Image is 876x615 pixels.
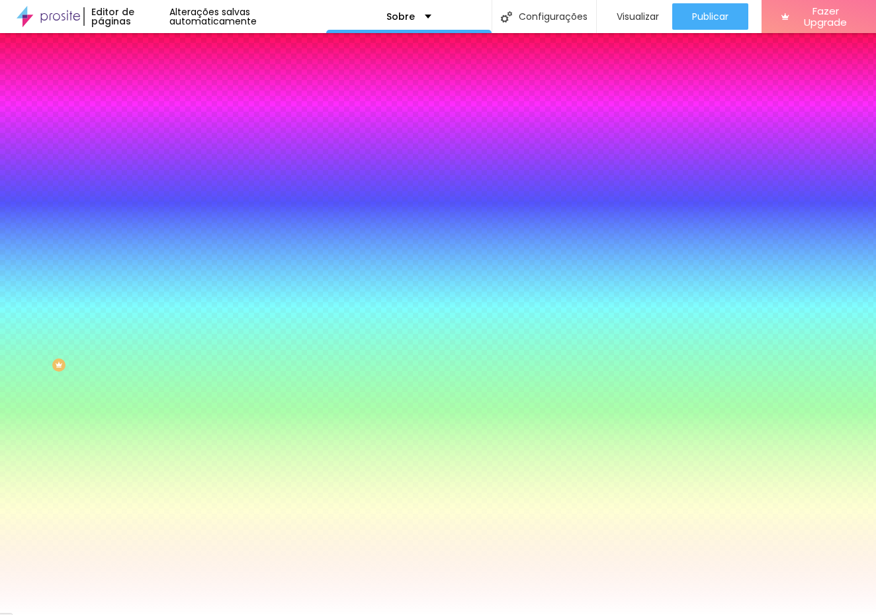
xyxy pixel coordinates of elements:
span: Fazer Upgrade [795,5,856,28]
div: Alterações salvas automaticamente [169,7,326,26]
span: Visualizar [617,11,659,22]
div: Editor de páginas [83,7,169,26]
img: Icone [501,11,512,22]
button: Publicar [672,3,748,30]
p: Sobre [386,12,415,21]
span: Publicar [692,11,728,22]
button: Visualizar [597,3,672,30]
